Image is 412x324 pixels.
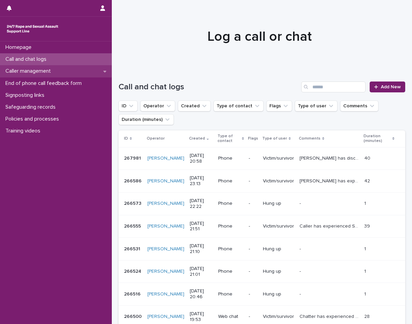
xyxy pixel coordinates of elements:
[147,156,184,161] a: [PERSON_NAME]
[364,312,371,320] p: 28
[340,101,378,111] button: Comments
[263,156,294,161] p: Victim/survivor
[3,44,37,51] p: Homepage
[218,156,243,161] p: Phone
[218,314,243,320] p: Web chat
[263,201,294,206] p: Hung up
[364,154,372,161] p: 40
[147,201,184,206] a: [PERSON_NAME]
[190,175,213,187] p: [DATE] 23:13
[263,246,294,252] p: Hung up
[119,147,405,170] tr: 267981267981 [PERSON_NAME] [DATE] 20:58Phone-Victim/survivor[PERSON_NAME] has disclosed that " a ...
[300,312,360,320] p: Chatter has experienced SV, Explored their trauma and feelings surrounding it. Provided emotional...
[364,222,371,229] p: 39
[263,269,294,274] p: Hung up
[300,245,302,252] p: -
[249,291,257,297] p: -
[190,266,213,277] p: [DATE] 21:01
[364,132,391,145] p: Duration (minutes)
[364,199,367,206] p: 1
[262,135,287,142] p: Type of user
[248,135,258,142] p: Flags
[3,92,50,98] p: Signposting links
[147,291,184,297] a: [PERSON_NAME]
[124,154,142,161] p: 267981
[124,135,128,142] p: ID
[5,22,60,36] img: rhQMoQhaT3yELyF149Cw
[364,290,367,297] p: 1
[147,269,184,274] a: [PERSON_NAME]
[218,246,243,252] p: Phone
[119,238,405,260] tr: 266531266531 [PERSON_NAME] [DATE] 21:10Phone-Hung up-- 11
[3,68,56,74] p: Caller management
[218,291,243,297] p: Phone
[124,312,143,320] p: 266500
[249,269,257,274] p: -
[3,80,87,87] p: End of phone call feedback form
[119,29,400,45] h1: Log a call or chat
[300,222,360,229] p: Caller has experienced SV, DV, and CSA. Explored their feelings surrounding their trauma. Explore...
[301,82,366,92] input: Search
[119,283,405,306] tr: 266516266516 [PERSON_NAME] [DATE] 20:46Phone-Hung up-- 11
[147,135,165,142] p: Operator
[178,101,211,111] button: Created
[124,199,143,206] p: 266573
[119,114,174,125] button: Duration (minutes)
[249,156,257,161] p: -
[381,85,401,89] span: Add New
[218,269,243,274] p: Phone
[147,314,184,320] a: [PERSON_NAME]
[147,223,184,229] a: [PERSON_NAME]
[300,267,302,274] p: -
[300,177,360,184] p: Sarah has experienced SV. Explored her feelings and reflection surrounding her trauma. Explored w...
[124,222,142,229] p: 266555
[190,288,213,300] p: [DATE] 20:46
[364,245,367,252] p: 1
[263,223,294,229] p: Victim/survivor
[189,135,205,142] p: Created
[119,82,298,92] h1: Call and chat logs
[190,153,213,164] p: [DATE] 20:58
[3,104,61,110] p: Safeguarding records
[190,311,213,323] p: [DATE] 19:53
[370,82,405,92] a: Add New
[3,128,46,134] p: Training videos
[119,170,405,193] tr: 266586266586 [PERSON_NAME] [DATE] 23:13Phone-Victim/survivor[PERSON_NAME] has experienced SV. Exp...
[119,192,405,215] tr: 266573266573 [PERSON_NAME] [DATE] 22:22Phone-Hung up-- 11
[213,101,264,111] button: Type of contact
[263,178,294,184] p: Victim/survivor
[124,177,143,184] p: 266586
[249,201,257,206] p: -
[119,215,405,238] tr: 266555266555 [PERSON_NAME] [DATE] 21:51Phone-Victim/survivorCaller has experienced SV, DV, and CS...
[190,198,213,210] p: [DATE] 22:22
[364,177,371,184] p: 42
[300,199,302,206] p: -
[124,245,142,252] p: 266531
[147,178,184,184] a: [PERSON_NAME]
[299,135,321,142] p: Comments
[249,314,257,320] p: -
[124,267,143,274] p: 266524
[249,246,257,252] p: -
[218,223,243,229] p: Phone
[263,291,294,297] p: Hung up
[140,101,175,111] button: Operator
[263,314,294,320] p: Victim/survivor
[119,101,138,111] button: ID
[295,101,337,111] button: Type of user
[190,243,213,255] p: [DATE] 21:10
[147,246,184,252] a: [PERSON_NAME]
[249,178,257,184] p: -
[218,132,240,145] p: Type of contact
[249,223,257,229] p: -
[266,101,292,111] button: Flags
[124,290,142,297] p: 266516
[190,221,213,232] p: [DATE] 21:51
[364,267,367,274] p: 1
[300,154,360,161] p: Caller has disclosed that " a lot of bad things have happened to her", young sounding voice. Expl...
[300,290,302,297] p: -
[218,201,243,206] p: Phone
[218,178,243,184] p: Phone
[3,116,64,122] p: Policies and processes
